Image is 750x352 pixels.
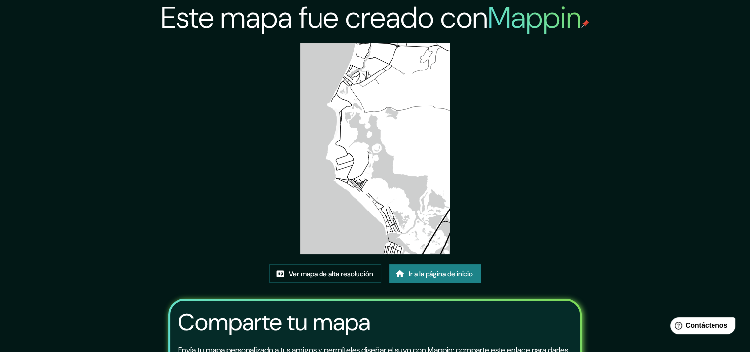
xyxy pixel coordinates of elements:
a: Ver mapa de alta resolución [269,264,381,283]
img: created-map [300,43,450,254]
font: Ver mapa de alta resolución [289,270,373,279]
a: Ir a la página de inicio [389,264,481,283]
font: Ir a la página de inicio [409,270,473,279]
iframe: Lanzador de widgets de ayuda [662,314,739,341]
img: pin de mapeo [581,20,589,28]
font: Comparte tu mapa [178,307,370,338]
